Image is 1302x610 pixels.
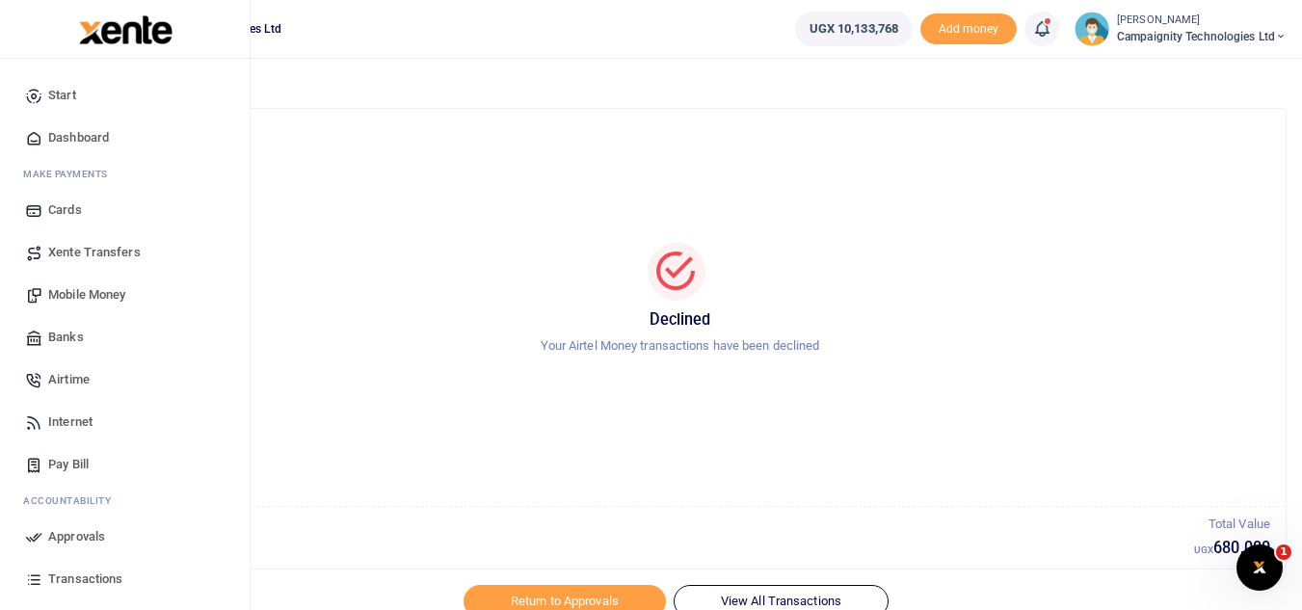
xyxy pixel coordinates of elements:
[920,13,1017,45] li: Toup your wallet
[920,13,1017,45] span: Add money
[97,336,1262,357] p: Your Airtel Money transactions have been declined
[1075,12,1287,46] a: profile-user [PERSON_NAME] Campaignity Technologies Ltd
[1194,515,1270,535] p: Total Value
[48,370,90,389] span: Airtime
[1117,13,1287,29] small: [PERSON_NAME]
[15,74,234,117] a: Start
[48,128,109,147] span: Dashboard
[15,231,234,274] a: Xente Transfers
[810,19,898,39] span: UGX 10,133,768
[1075,12,1109,46] img: profile-user
[97,310,1262,330] h5: Declined
[48,570,122,589] span: Transactions
[15,486,234,516] li: Ac
[48,243,141,262] span: Xente Transfers
[48,527,105,546] span: Approvals
[33,167,108,181] span: ake Payments
[920,20,1017,35] a: Add money
[79,15,173,44] img: logo-large
[1194,539,1270,558] h5: 680,000
[15,274,234,316] a: Mobile Money
[15,401,234,443] a: Internet
[90,539,1194,558] h5: 1
[48,86,76,105] span: Start
[1236,544,1283,591] iframe: Intercom live chat
[15,117,234,159] a: Dashboard
[48,455,89,474] span: Pay Bill
[1276,544,1291,560] span: 1
[48,285,125,305] span: Mobile Money
[15,516,234,558] a: Approvals
[15,558,234,600] a: Transactions
[77,21,173,36] a: logo-small logo-large logo-large
[15,443,234,486] a: Pay Bill
[15,189,234,231] a: Cards
[787,12,920,46] li: Wallet ballance
[38,493,111,508] span: countability
[48,328,84,347] span: Banks
[48,412,93,432] span: Internet
[15,358,234,401] a: Airtime
[1117,28,1287,45] span: Campaignity Technologies Ltd
[90,515,1194,535] p: Total Transactions
[1194,544,1213,555] small: UGX
[15,159,234,189] li: M
[795,12,913,46] a: UGX 10,133,768
[15,316,234,358] a: Banks
[48,200,82,220] span: Cards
